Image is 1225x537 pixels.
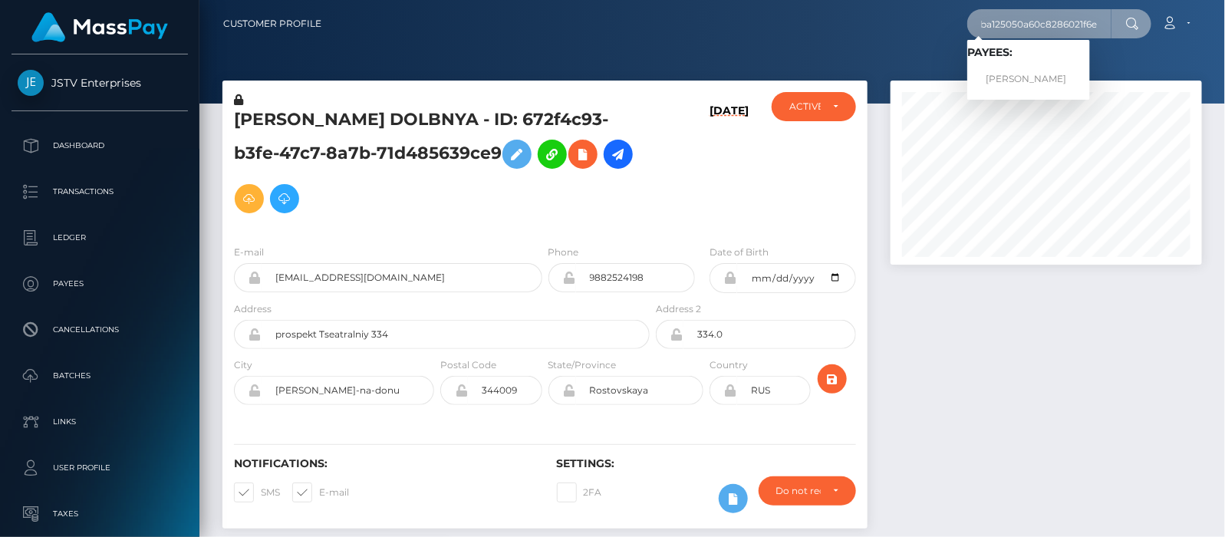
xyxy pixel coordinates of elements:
[12,76,188,90] span: JSTV Enterprises
[234,245,264,259] label: E-mail
[18,456,182,479] p: User Profile
[18,180,182,203] p: Transactions
[12,219,188,257] a: Ledger
[710,104,749,226] h6: [DATE]
[776,485,822,497] div: Do not require
[234,483,280,502] label: SMS
[18,226,182,249] p: Ledger
[234,457,534,470] h6: Notifications:
[12,265,188,303] a: Payees
[234,108,641,221] h5: [PERSON_NAME] DOLBNYA - ID: 672f4c93-b3fe-47c7-8a7b-71d485639ce9
[18,502,182,525] p: Taxes
[12,127,188,165] a: Dashboard
[440,358,496,372] label: Postal Code
[12,357,188,395] a: Batches
[710,245,769,259] label: Date of Birth
[234,302,272,316] label: Address
[12,173,188,211] a: Transactions
[12,311,188,349] a: Cancellations
[548,245,579,259] label: Phone
[223,8,321,40] a: Customer Profile
[759,476,857,506] button: Do not require
[12,495,188,533] a: Taxes
[18,70,44,96] img: JSTV Enterprises
[710,358,748,372] label: Country
[557,483,602,502] label: 2FA
[18,410,182,433] p: Links
[548,358,617,372] label: State/Province
[967,65,1090,94] a: [PERSON_NAME]
[12,449,188,487] a: User Profile
[234,358,252,372] label: City
[789,100,821,113] div: ACTIVE
[557,457,857,470] h6: Settings:
[772,92,856,121] button: ACTIVE
[18,134,182,157] p: Dashboard
[12,403,188,441] a: Links
[31,12,168,42] img: MassPay Logo
[656,302,701,316] label: Address 2
[967,46,1090,59] h6: Payees:
[292,483,349,502] label: E-mail
[967,9,1111,38] input: Search...
[18,318,182,341] p: Cancellations
[18,364,182,387] p: Batches
[604,140,633,169] a: Initiate Payout
[18,272,182,295] p: Payees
